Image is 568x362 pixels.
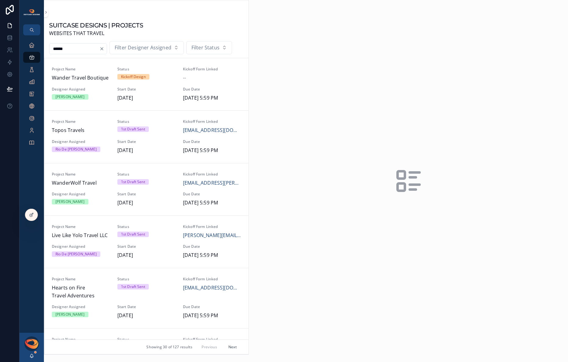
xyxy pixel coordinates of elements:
span: Project Name [52,337,110,342]
button: Next [224,342,241,352]
div: 1st Draft Sent [121,179,145,185]
span: Kickoff Form Linked [183,119,241,124]
span: Status [117,277,176,282]
span: [DATE] [117,147,176,154]
a: Project NameWanderWolf TravelStatus1st Draft SentKickoff Form Linked[EMAIL_ADDRESS][PERSON_NAME][... [45,163,248,215]
button: Clear [99,46,107,51]
span: [DATE] [117,199,176,207]
span: Filter Designer Assigned [115,44,171,52]
div: 1st Draft Sent [121,284,145,289]
a: [EMAIL_ADDRESS][PERSON_NAME][DOMAIN_NAME] [183,179,241,187]
span: Kickoff Form Linked [183,277,241,282]
div: Rio De [PERSON_NAME] [55,251,97,257]
a: [EMAIL_ADDRESS][DOMAIN_NAME] [183,284,241,292]
span: [DATE] 5:59 PM [183,251,241,259]
div: 1st Draft Sent [121,126,145,132]
span: Designer Assigned [52,304,110,309]
span: Project Name [52,224,110,229]
span: -- [183,74,186,82]
a: Project NameLive Like Yolo Travel LLCStatus1st Draft SentKickoff Form Linked[PERSON_NAME][EMAIL_A... [45,215,248,268]
div: 1st Draft Sent [121,232,145,237]
span: Due Date [183,244,241,249]
span: Due Date [183,87,241,92]
div: scrollable content [20,35,44,156]
span: Start Date [117,304,176,309]
div: [PERSON_NAME] [55,312,85,317]
span: Designer Assigned [52,87,110,92]
div: [PERSON_NAME] [55,199,85,204]
a: Project NameHearts on Fire Travel AdventuresStatus1st Draft SentKickoff Form Linked[EMAIL_ADDRESS... [45,268,248,328]
span: Kickoff Form Linked [183,224,241,229]
img: App logo [23,9,40,16]
span: WanderWolf Travel [52,179,110,187]
span: Hearts on Fire Travel Adventures [52,284,110,300]
a: [EMAIL_ADDRESS][DOMAIN_NAME] [183,126,241,134]
span: Kickoff Form Linked [183,67,241,72]
span: Topos Travels [52,126,110,134]
span: [DATE] [117,94,176,102]
span: Due Date [183,139,241,144]
span: [DATE] [117,312,176,320]
span: Status [117,119,176,124]
span: Start Date [117,87,176,92]
span: Status [117,67,176,72]
span: Designer Assigned [52,192,110,197]
span: Showing 30 of 127 results [146,345,192,350]
a: Project NameTopos TravelsStatus1st Draft SentKickoff Form Linked[EMAIL_ADDRESS][DOMAIN_NAME]Desig... [45,110,248,163]
a: [PERSON_NAME][EMAIL_ADDRESS][DOMAIN_NAME] [183,232,241,240]
span: Live Like Yolo Travel LLC [52,232,110,240]
span: [DATE] 5:59 PM [183,312,241,320]
span: [DATE] 5:59 PM [183,199,241,207]
span: Kickoff Form Linked [183,172,241,177]
button: Select Button [186,41,232,55]
h1: SUITCASE DESIGNS | PROJECTS [49,21,143,30]
span: Start Date [117,192,176,197]
span: Filter Status [191,44,220,52]
span: Due Date [183,192,241,197]
span: [DATE] 5:59 PM [183,94,241,102]
span: [DATE] [117,251,176,259]
span: Project Name [52,67,110,72]
span: Project Name [52,277,110,282]
span: Start Date [117,244,176,249]
span: Kickoff Form Linked [183,337,241,342]
span: Designer Assigned [52,244,110,249]
div: Rio De [PERSON_NAME] [55,147,97,152]
span: [DATE] 5:59 PM [183,147,241,154]
span: WEBSITES THAT TRAVEL [49,30,143,37]
button: Select Button [109,41,184,55]
span: Wander Travel Boutique [52,74,110,82]
div: Kickoff Design [121,74,146,80]
span: Designer Assigned [52,139,110,144]
span: Project Name [52,172,110,177]
span: Status [117,224,176,229]
span: Status [117,172,176,177]
div: [PERSON_NAME] [55,94,85,100]
span: Due Date [183,304,241,309]
span: Start Date [117,139,176,144]
span: Project Name [52,119,110,124]
a: Project NameWander Travel BoutiqueStatusKickoff DesignKickoff Form Linked--Designer Assigned[PERS... [45,58,248,110]
span: Status [117,337,176,342]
